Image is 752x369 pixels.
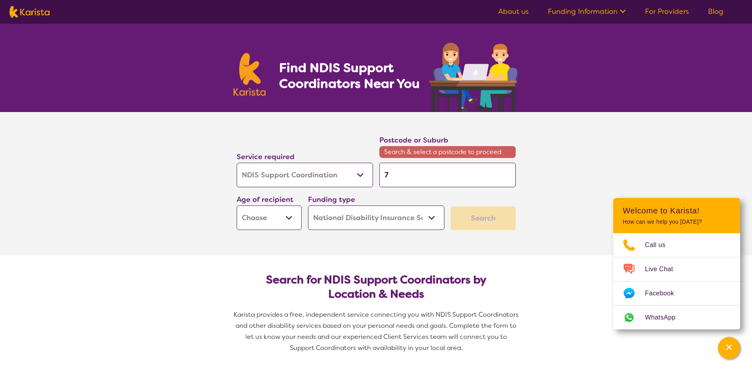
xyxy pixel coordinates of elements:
[645,239,675,251] span: Call us
[233,53,266,96] img: Karista logo
[623,219,731,225] p: How can we help you [DATE]?
[237,195,293,204] label: Age of recipient
[645,312,685,323] span: WhatsApp
[613,306,740,329] a: Web link opens in a new tab.
[718,337,740,359] button: Channel Menu
[10,6,50,18] img: Karista logo
[498,7,529,16] a: About us
[308,195,355,204] label: Funding type
[645,287,683,299] span: Facebook
[645,7,689,16] a: For Providers
[379,135,448,145] label: Postcode or Suburb
[429,43,519,112] img: support-coordination
[237,152,295,162] label: Service required
[623,206,731,215] h2: Welcome to Karista!
[279,60,426,91] h1: Find NDIS Support Coordinators Near You
[379,146,516,158] span: Search & select a postcode to proceed
[645,263,683,275] span: Live Chat
[613,198,740,329] div: Channel Menu
[243,273,509,301] h2: Search for NDIS Support Coordinators by Location & Needs
[233,310,520,352] span: Karista provides a free, independent service connecting you with NDIS Support Coordinators and ot...
[379,163,516,187] input: Type
[708,7,723,16] a: Blog
[548,7,626,16] a: Funding Information
[613,233,740,329] ul: Choose channel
